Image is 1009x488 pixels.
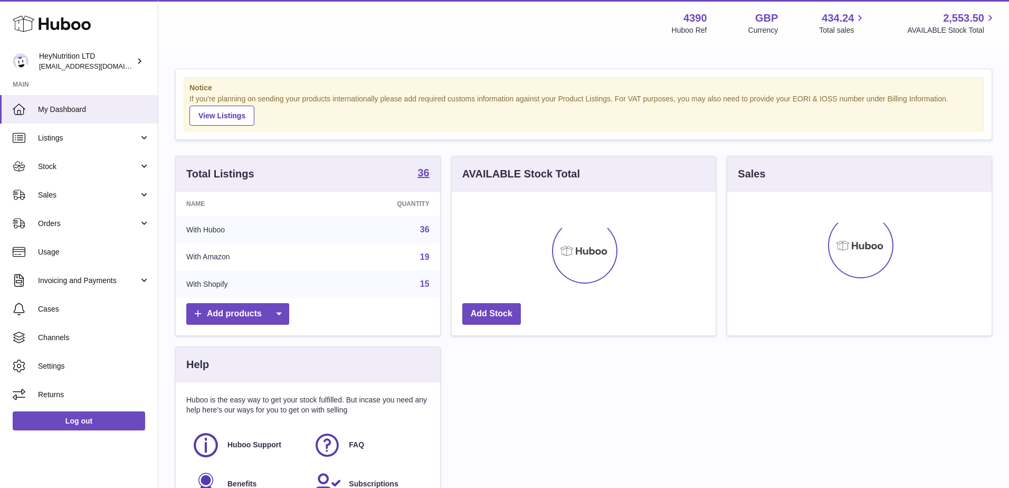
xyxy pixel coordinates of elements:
td: With Amazon [176,243,320,271]
p: Huboo is the easy way to get your stock fulfilled. But incase you need any help here's our ways f... [186,395,430,415]
span: My Dashboard [38,105,150,115]
a: 19 [420,252,430,261]
span: [EMAIL_ADDRESS][DOMAIN_NAME] [39,62,155,70]
div: HeyNutrition LTD [39,51,134,71]
span: Settings [38,361,150,371]
img: internalAdmin-4390@internal.huboo.com [13,53,28,69]
a: 36 [417,167,429,180]
span: Cases [38,304,150,314]
a: Add Stock [462,303,521,325]
td: With Shopify [176,270,320,298]
div: Huboo Ref [672,25,707,35]
span: AVAILABLE Stock Total [907,25,996,35]
span: Channels [38,333,150,343]
a: 2,553.50 AVAILABLE Stock Total [907,11,996,35]
span: Usage [38,247,150,257]
span: Returns [38,390,150,400]
span: Stock [38,162,139,172]
span: FAQ [349,440,364,450]
a: Log out [13,411,145,430]
th: Quantity [320,192,440,216]
td: With Huboo [176,216,320,243]
strong: Notice [189,83,978,93]
th: Name [176,192,320,216]
span: 434.24 [822,11,854,25]
a: 15 [420,279,430,288]
strong: GBP [755,11,778,25]
span: Sales [38,190,139,200]
span: Total sales [819,25,866,35]
a: Huboo Support [192,431,302,459]
span: Huboo Support [227,440,281,450]
h3: Total Listings [186,167,254,181]
span: 2,553.50 [943,11,984,25]
a: View Listings [189,106,254,126]
a: 36 [420,225,430,234]
span: Listings [38,133,139,143]
strong: 4390 [683,11,707,25]
a: FAQ [313,431,424,459]
a: Add products [186,303,289,325]
h3: Sales [738,167,765,181]
strong: 36 [417,167,429,178]
h3: AVAILABLE Stock Total [462,167,580,181]
div: If you're planning on sending your products internationally please add required customs informati... [189,94,978,126]
a: 434.24 Total sales [819,11,866,35]
span: Orders [38,219,139,229]
div: Currency [748,25,778,35]
h3: Help [186,358,209,372]
span: Invoicing and Payments [38,276,139,286]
